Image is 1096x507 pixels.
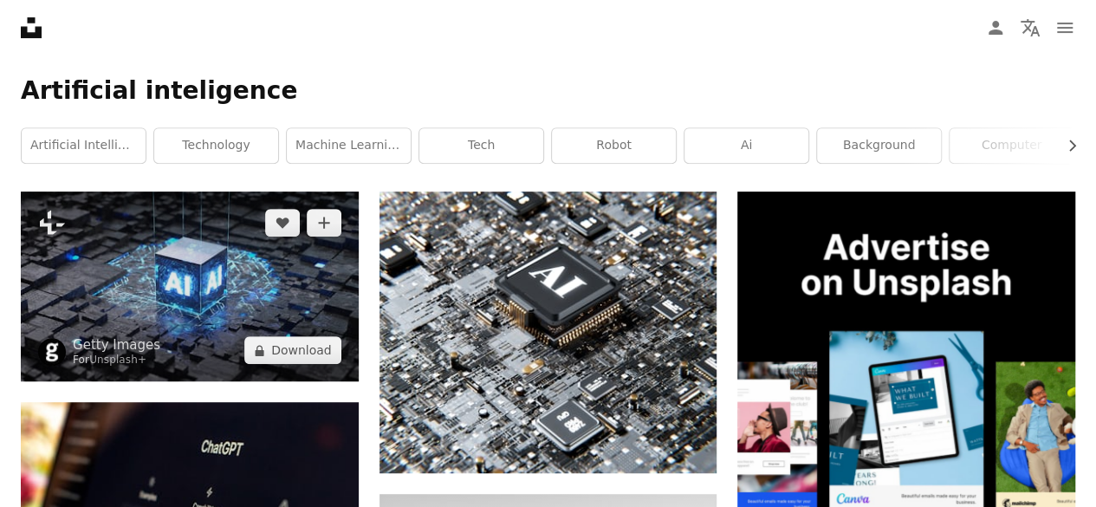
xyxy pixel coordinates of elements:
a: machine learning [287,128,411,163]
a: AI, Artificial Intelligence concept,3d rendering,conceptual image. [21,278,359,294]
button: Menu [1047,10,1082,45]
a: artificial intelligence [22,128,146,163]
a: a computer chip with the letter a on top of it [379,324,717,340]
a: Unsplash+ [89,354,146,366]
a: technology [154,128,278,163]
button: Add to Collection [307,209,341,237]
a: tech [419,128,543,163]
a: background [817,128,941,163]
a: robot [552,128,676,163]
a: ai [684,128,808,163]
a: Home — Unsplash [21,17,42,38]
button: Language [1013,10,1047,45]
button: scroll list to the right [1056,128,1075,163]
img: a computer chip with the letter a on top of it [379,192,717,472]
h1: Artificial inteligence [21,75,1075,107]
a: Getty Images [73,336,160,354]
img: AI, Artificial Intelligence concept,3d rendering,conceptual image. [21,192,359,381]
button: Like [265,209,300,237]
button: Download [244,336,341,364]
a: computer [950,128,1073,163]
img: Go to Getty Images's profile [38,338,66,366]
a: Log in / Sign up [978,10,1013,45]
div: For [73,354,160,367]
